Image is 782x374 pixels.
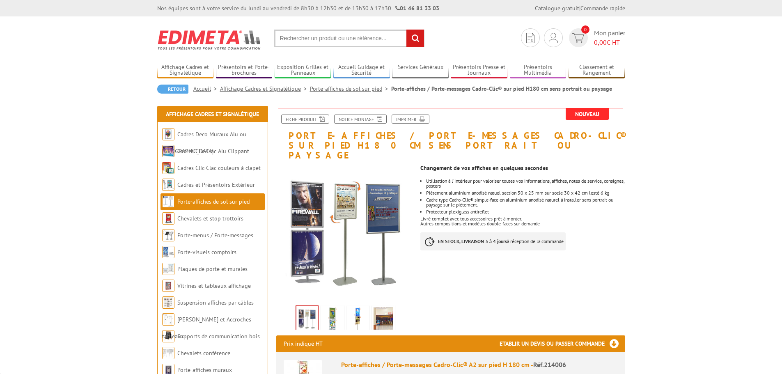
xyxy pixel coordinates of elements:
img: Porte-visuels comptoirs [162,246,174,258]
img: porte_affiches_214006_fleche.jpg [276,165,415,303]
a: Imprimer [392,115,429,124]
a: Retour [157,85,188,94]
input: rechercher [406,30,424,47]
img: Cadres et Présentoirs Extérieur [162,179,174,191]
a: Porte-affiches muraux [177,366,232,374]
a: Notice Montage [334,115,387,124]
div: Porte-affiches / Porte-messages Cadro-Clic® A2 sur pied H 180 cm - [341,360,618,369]
li: Cadre type Cadro-Clic® simple-face en aluminium anodisé naturel à installer sens portrait ou pays... [426,197,625,207]
strong: EN STOCK, LIVRAISON 3 à 4 jours [438,238,507,244]
img: porte_affiches_cadro_clic_sur_pied_214011_fleche.jpg [323,307,342,333]
img: Porte-menus / Porte-messages [162,229,174,241]
img: Chevalets et stop trottoirs [162,212,174,225]
img: porte_affiches_214006_fleche.jpg [296,306,318,332]
a: Affichage Cadres et Signalétique [166,110,259,118]
li: Protecteur plexiglass antireflet [426,209,625,214]
strong: 01 46 81 33 03 [395,5,439,12]
span: 0 [581,25,589,34]
span: Mon panier [594,28,625,47]
a: Cadres et Présentoirs Extérieur [177,181,255,188]
a: Exposition Grilles et Panneaux [275,64,331,77]
a: Catalogue gratuit [535,5,579,12]
li: Utilisation à l'intérieur pour valoriser toutes vos informations, affiches, notes de service, con... [426,179,625,188]
img: devis rapide [572,33,584,43]
img: Chevalets conférence [162,347,174,359]
a: Présentoirs et Porte-brochures [216,64,273,77]
img: Porte-affiches de sol sur pied [162,195,174,208]
a: Accueil Guidage et Sécurité [333,64,390,77]
img: Cimaises et Accroches tableaux [162,313,174,326]
img: Suspension affiches par câbles [162,296,174,309]
img: Vitrines et tableaux affichage [162,280,174,292]
a: Chevalets conférence [177,349,230,357]
a: Cadres Clic-Clac Alu Clippant [177,147,249,155]
span: 0,00 [594,38,607,46]
a: [PERSON_NAME] et Accroches tableaux [162,316,251,340]
h3: Etablir un devis ou passer commande [500,335,625,352]
a: Porte-affiches de sol sur pied [310,85,391,92]
span: € HT [594,38,625,47]
a: Services Généraux [392,64,449,77]
a: Cadres Deco Muraux Alu ou [GEOGRAPHIC_DATA] [162,131,246,155]
img: Cadres Deco Muraux Alu ou Bois [162,128,174,140]
a: Affichage Cadres et Signalétique [157,64,214,77]
div: | [535,4,625,12]
div: Nos équipes sont à votre service du lundi au vendredi de 8h30 à 12h30 et de 13h30 à 17h30 [157,4,439,12]
a: Plaques de porte et murales [177,265,248,273]
a: Cadres Clic-Clac couleurs à clapet [177,164,261,172]
span: Réf.214006 [533,360,566,369]
h1: Porte-affiches / Porte-messages Cadro-Clic® sur pied H180 cm sens portrait ou paysage [270,108,631,161]
img: porte_affiche_cadroclic_214006_bis.jpg [374,307,393,333]
a: Supports de communication bois [177,333,260,340]
input: Rechercher un produit ou une référence... [274,30,424,47]
img: devis rapide [549,33,558,43]
a: Présentoirs Multimédia [510,64,566,77]
img: Edimeta [157,25,262,55]
a: Porte-menus / Porte-messages [177,232,253,239]
img: Cadres Clic-Clac couleurs à clapet [162,162,174,174]
a: Porte-affiches de sol sur pied [177,198,250,205]
li: Porte-affiches / Porte-messages Cadro-Clic® sur pied H180 cm sens portrait ou paysage [391,85,612,93]
li: Piètement aluminium anodisé natuel section 50 x 25 mm sur socle 30 x 42 cm lesté 6 kg [426,190,625,195]
a: Suspension affiches par câbles [177,299,254,306]
a: Vitrines et tableaux affichage [177,282,251,289]
span: Nouveau [566,108,609,120]
a: Chevalets et stop trottoirs [177,215,243,222]
a: Accueil [193,85,220,92]
img: Plaques de porte et murales [162,263,174,275]
a: Affichage Cadres et Signalétique [220,85,310,92]
strong: Changement de vos affiches en quelques secondes [420,164,548,172]
a: Présentoirs Presse et Journaux [451,64,507,77]
a: devis rapide 0 Mon panier 0,00€ HT [567,28,625,47]
p: à réception de la commande [420,232,566,250]
a: Classement et Rangement [569,64,625,77]
a: Fiche produit [281,115,329,124]
p: Autres compositions et modèles double-faces sur demande [420,221,625,226]
a: Commande rapide [580,5,625,12]
p: Prix indiqué HT [284,335,323,352]
a: Porte-visuels comptoirs [177,248,236,256]
img: devis rapide [526,33,534,43]
p: Livré complet avec tous accessoires prêt à monter. [420,216,625,221]
img: porte_affiches_cadro_clic_2x_a2_sur_pied_214014_fleche.jpg [348,307,368,333]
